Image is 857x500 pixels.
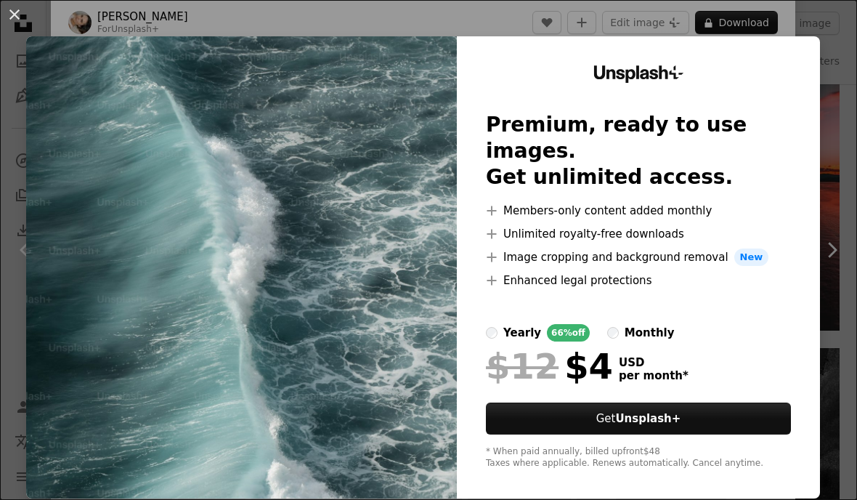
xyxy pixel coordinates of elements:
[619,356,689,369] span: USD
[607,327,619,339] input: monthly
[486,225,791,243] li: Unlimited royalty-free downloads
[486,202,791,219] li: Members-only content added monthly
[734,249,769,266] span: New
[486,403,791,435] button: GetUnsplash+
[619,369,689,382] span: per month *
[486,327,497,339] input: yearly66%off
[486,112,791,190] h2: Premium, ready to use images. Get unlimited access.
[486,347,559,385] span: $12
[486,249,791,266] li: Image cropping and background removal
[486,446,791,469] div: * When paid annually, billed upfront $48 Taxes where applicable. Renews automatically. Cancel any...
[615,412,681,425] strong: Unsplash+
[547,324,590,342] div: 66% off
[503,324,541,342] div: yearly
[625,324,675,342] div: monthly
[486,272,791,289] li: Enhanced legal protections
[486,347,613,385] div: $4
